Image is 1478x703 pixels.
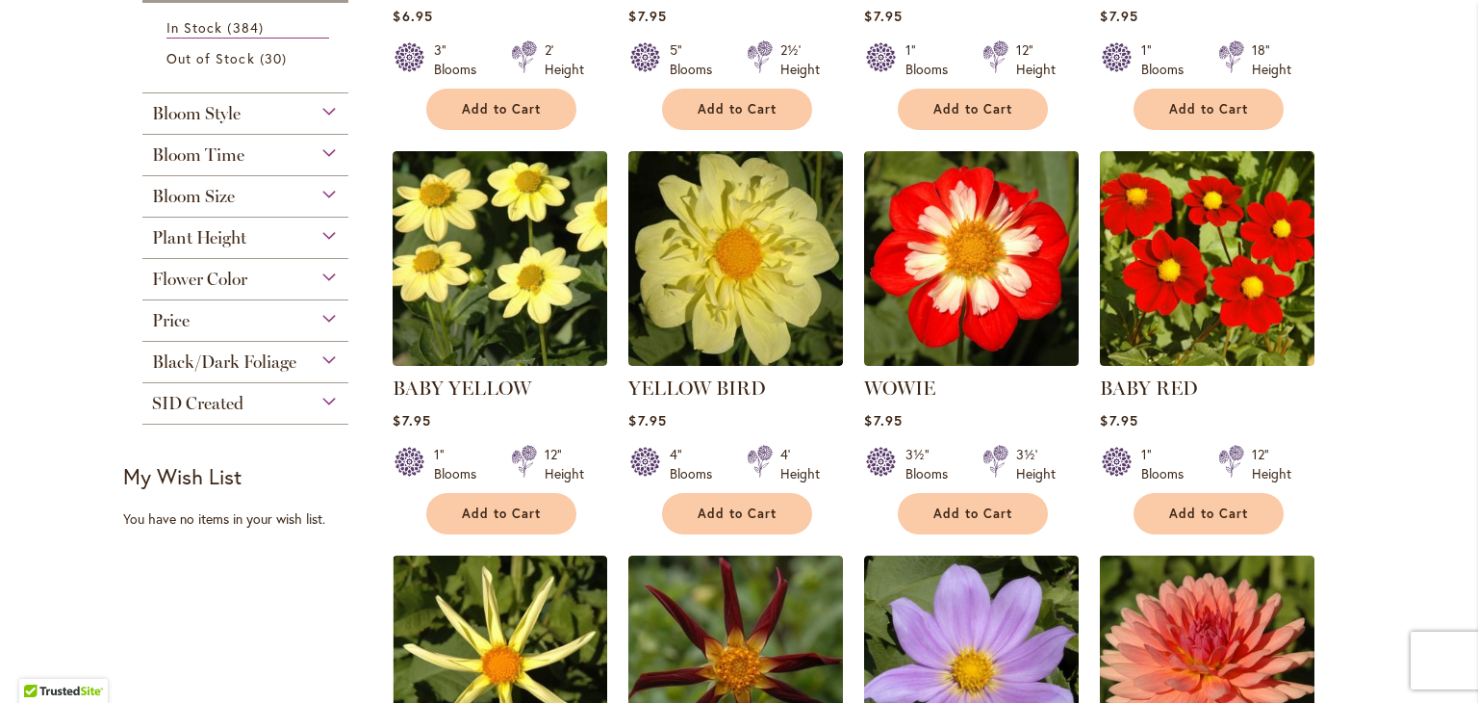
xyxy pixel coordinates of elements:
[1252,40,1291,79] div: 18" Height
[1252,445,1291,483] div: 12" Height
[393,351,607,370] a: BABY YELLOW
[1016,445,1056,483] div: 3½' Height
[434,445,488,483] div: 1" Blooms
[152,269,247,290] span: Flower Color
[1100,151,1314,366] img: BABY RED
[393,7,432,25] span: $6.95
[670,445,724,483] div: 4" Blooms
[864,151,1079,366] img: WOWIE
[698,101,777,117] span: Add to Cart
[905,445,959,483] div: 3½" Blooms
[545,40,584,79] div: 2' Height
[1100,411,1137,430] span: $7.95
[864,377,935,400] a: WOWIE
[662,89,812,130] button: Add to Cart
[898,89,1048,130] button: Add to Cart
[152,310,190,331] span: Price
[1100,351,1314,370] a: BABY RED
[628,411,666,430] span: $7.95
[780,40,820,79] div: 2½' Height
[662,493,812,534] button: Add to Cart
[166,49,255,67] span: Out of Stock
[933,101,1012,117] span: Add to Cart
[1141,445,1195,483] div: 1" Blooms
[670,40,724,79] div: 5" Blooms
[152,186,235,207] span: Bloom Size
[1134,89,1284,130] button: Add to Cart
[152,103,241,124] span: Bloom Style
[166,48,329,68] a: Out of Stock 30
[393,411,430,430] span: $7.95
[152,393,243,414] span: SID Created
[1100,377,1198,400] a: BABY RED
[864,411,902,430] span: $7.95
[780,445,820,483] div: 4' Height
[462,506,541,522] span: Add to Cart
[260,48,292,68] span: 30
[905,40,959,79] div: 1" Blooms
[1134,493,1284,534] button: Add to Cart
[152,144,244,166] span: Bloom Time
[14,635,68,689] iframe: Launch Accessibility Center
[426,493,576,534] button: Add to Cart
[123,462,242,490] strong: My Wish List
[864,351,1079,370] a: WOWIE
[698,506,777,522] span: Add to Cart
[152,351,296,373] span: Black/Dark Foliage
[628,351,843,370] a: YELLOW BIRD
[462,101,541,117] span: Add to Cart
[152,227,246,248] span: Plant Height
[426,89,576,130] button: Add to Cart
[628,7,666,25] span: $7.95
[1016,40,1056,79] div: 12" Height
[227,17,268,38] span: 384
[898,493,1048,534] button: Add to Cart
[628,377,766,400] a: YELLOW BIRD
[393,151,607,366] img: BABY YELLOW
[933,506,1012,522] span: Add to Cart
[864,7,902,25] span: $7.95
[166,18,222,37] span: In Stock
[123,509,380,529] div: You have no items in your wish list.
[1169,101,1248,117] span: Add to Cart
[1141,40,1195,79] div: 1" Blooms
[628,151,843,366] img: YELLOW BIRD
[1100,7,1137,25] span: $7.95
[1169,506,1248,522] span: Add to Cart
[166,17,329,39] a: In Stock 384
[434,40,488,79] div: 3" Blooms
[545,445,584,483] div: 12" Height
[393,377,531,400] a: BABY YELLOW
